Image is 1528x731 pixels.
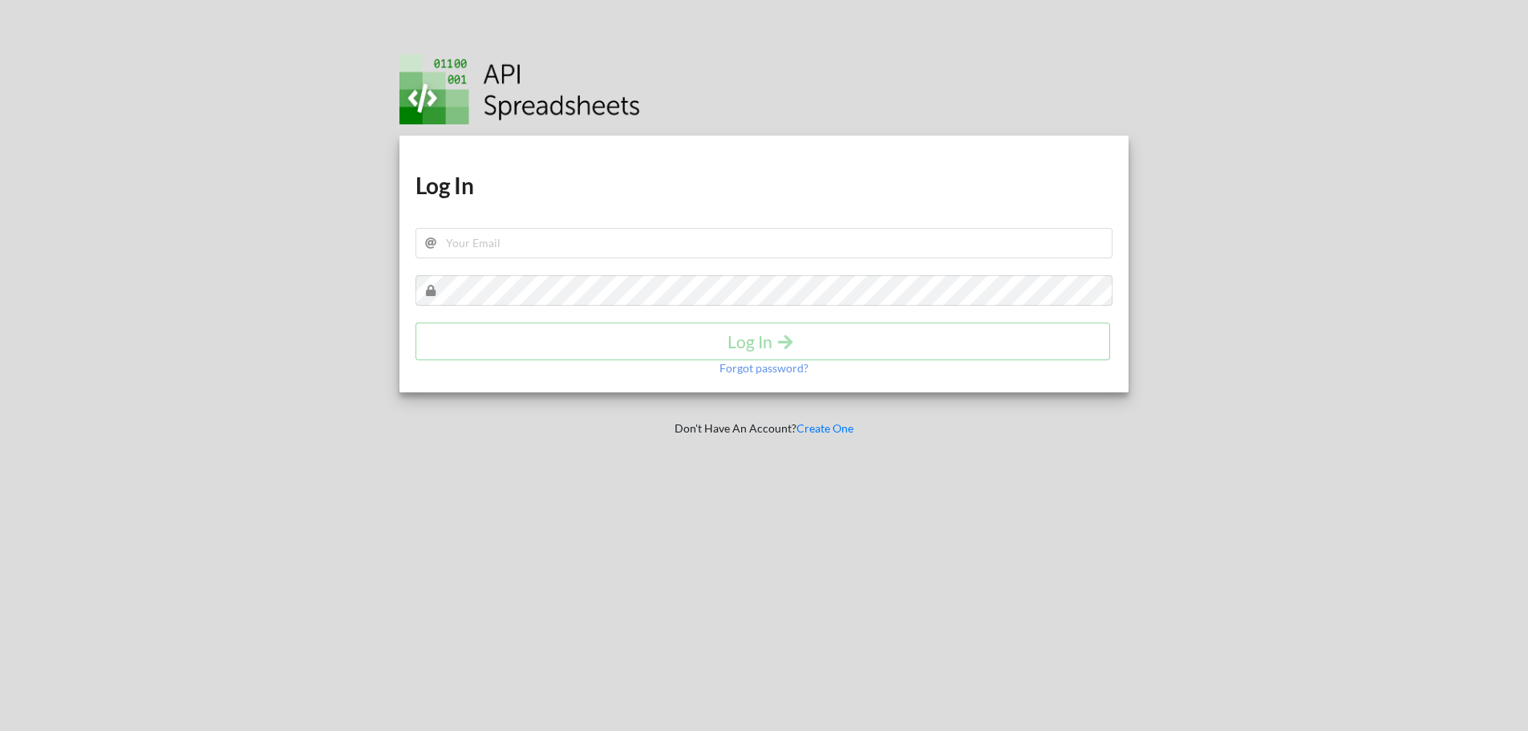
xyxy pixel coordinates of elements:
[415,228,1113,258] input: Your Email
[399,55,640,124] img: Logo.png
[796,421,853,435] a: Create One
[415,171,1113,200] h1: Log In
[388,420,1141,437] p: Don't Have An Account?
[719,360,809,376] p: Forgot password?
